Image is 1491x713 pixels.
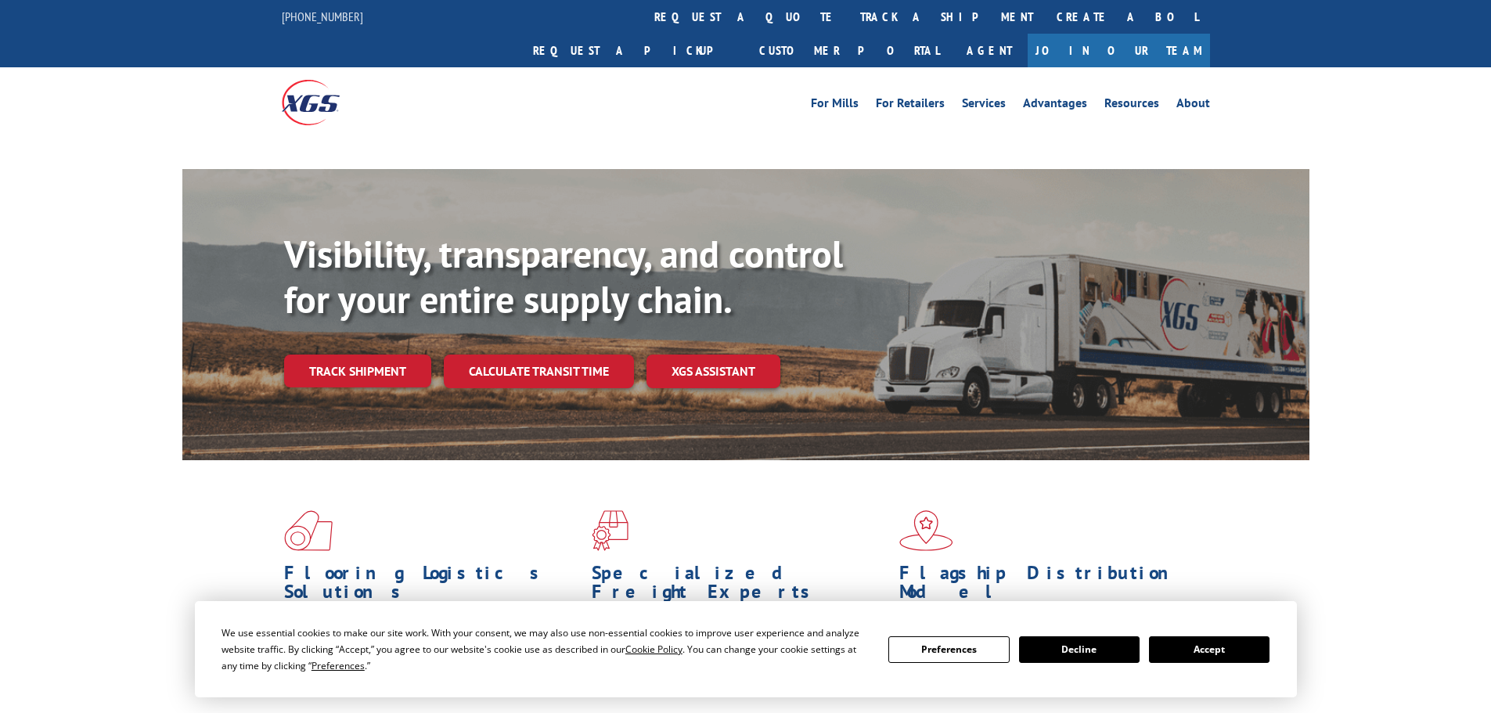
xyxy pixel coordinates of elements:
[625,643,682,656] span: Cookie Policy
[312,659,365,672] span: Preferences
[1023,97,1087,114] a: Advantages
[221,625,870,674] div: We use essential cookies to make our site work. With your consent, we may also use non-essential ...
[282,9,363,24] a: [PHONE_NUMBER]
[951,34,1028,67] a: Agent
[1176,97,1210,114] a: About
[876,97,945,114] a: For Retailers
[1028,34,1210,67] a: Join Our Team
[195,601,1297,697] div: Cookie Consent Prompt
[592,564,888,609] h1: Specialized Freight Experts
[899,564,1195,609] h1: Flagship Distribution Model
[1104,97,1159,114] a: Resources
[747,34,951,67] a: Customer Portal
[284,564,580,609] h1: Flooring Logistics Solutions
[899,510,953,551] img: xgs-icon-flagship-distribution-model-red
[646,355,780,388] a: XGS ASSISTANT
[592,510,628,551] img: xgs-icon-focused-on-flooring-red
[888,636,1009,663] button: Preferences
[1149,636,1270,663] button: Accept
[284,355,431,387] a: Track shipment
[962,97,1006,114] a: Services
[444,355,634,388] a: Calculate transit time
[521,34,747,67] a: Request a pickup
[1019,636,1140,663] button: Decline
[811,97,859,114] a: For Mills
[284,510,333,551] img: xgs-icon-total-supply-chain-intelligence-red
[284,229,843,323] b: Visibility, transparency, and control for your entire supply chain.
